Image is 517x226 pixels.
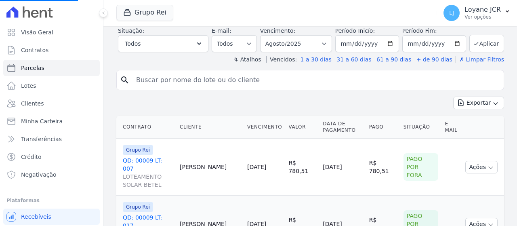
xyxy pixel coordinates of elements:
label: Vencidos: [266,56,297,63]
button: Grupo Rei [116,5,173,20]
button: Todos [118,35,208,52]
label: ↯ Atalhos [233,56,261,63]
a: Transferências [3,131,100,147]
a: 61 a 90 dias [376,56,411,63]
span: LOTEAMENTO SOLAR BETEL [123,173,173,189]
th: Situação [400,116,442,139]
button: Aplicar [469,35,504,52]
span: Clientes [21,99,44,108]
span: Parcelas [21,64,44,72]
a: 1 a 30 dias [301,56,332,63]
p: Ver opções [464,14,501,20]
th: Cliente [177,116,244,139]
th: E-mail [441,116,462,139]
div: Plataformas [6,196,97,205]
i: search [120,75,130,85]
a: Lotes [3,78,100,94]
th: Data de Pagamento [319,116,366,139]
span: Lotes [21,82,36,90]
td: [PERSON_NAME] [177,139,244,196]
span: LJ [449,10,454,16]
th: Pago [366,116,400,139]
td: R$ 780,51 [285,139,319,196]
button: Exportar [453,97,504,109]
span: Crédito [21,153,42,161]
span: Todos [125,39,141,49]
a: Clientes [3,95,100,112]
button: LJ Loyane JCR Ver opções [437,2,517,24]
td: [DATE] [319,139,366,196]
span: Negativação [21,171,57,179]
span: Minha Carteira [21,117,63,125]
a: Contratos [3,42,100,58]
th: Valor [285,116,319,139]
th: Contrato [116,116,177,139]
a: Parcelas [3,60,100,76]
span: Contratos [21,46,48,54]
span: Transferências [21,135,62,143]
label: Período Inicío: [335,27,375,34]
a: [DATE] [247,164,266,170]
button: Ações [465,161,498,173]
a: Recebíveis [3,209,100,225]
a: Minha Carteira [3,113,100,129]
a: QD: 00009 LT: 007LOTEAMENTO SOLAR BETEL [123,156,173,189]
input: Buscar por nome do lote ou do cliente [131,72,500,88]
a: Negativação [3,167,100,183]
span: Recebíveis [21,213,51,221]
p: Loyane JCR [464,6,501,14]
a: Crédito [3,149,100,165]
span: Grupo Rei [123,145,153,155]
a: ✗ Limpar Filtros [456,56,504,63]
a: 31 a 60 dias [336,56,371,63]
span: Grupo Rei [123,202,153,212]
label: Vencimento: [260,27,295,34]
span: Visão Geral [21,28,53,36]
a: Visão Geral [3,24,100,40]
label: Situação: [118,27,144,34]
th: Vencimento [244,116,285,139]
a: + de 90 dias [416,56,452,63]
label: E-mail: [212,27,231,34]
td: R$ 780,51 [366,139,400,196]
div: Pago por fora [404,153,439,181]
label: Período Fim: [402,27,466,35]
